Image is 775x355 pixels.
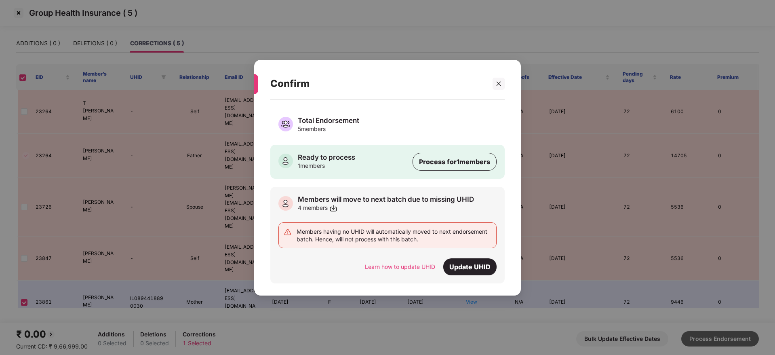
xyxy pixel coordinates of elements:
[284,228,292,236] img: svg+xml;base64,PHN2ZyBpZD0iRGFuZ2VyLTMyeDMyIiB4bWxucz0iaHR0cDovL3d3dy53My5vcmcvMjAwMC9zdmciIHdpZH...
[278,117,293,131] img: total lives
[298,161,355,169] div: 1 members
[443,258,497,275] div: Update UHID
[413,152,497,170] div: Process for 1 members
[298,152,355,161] div: Ready to process
[278,154,293,168] img: ready to process lives
[298,203,474,212] div: 4 members
[365,262,435,271] div: Learn how to update UHID
[329,204,337,212] img: svg+xml;base64,PHN2ZyBpZD0iRG93bmxvYWQtMzJ4MzIiIHhtbG5zPSJodHRwOi8vd3d3LnczLm9yZy8yMDAwL3N2ZyIgd2...
[496,80,501,86] span: close
[298,116,359,125] div: Total Endorsement
[270,68,485,99] div: Confirm
[298,125,359,132] div: 5 members
[278,196,293,211] img: missing uhid members icon
[297,227,491,243] div: Members having no UHID will automatically moved to next endorsement batch. Hence, will not proces...
[298,194,474,203] div: Members will move to next batch due to missing UHID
